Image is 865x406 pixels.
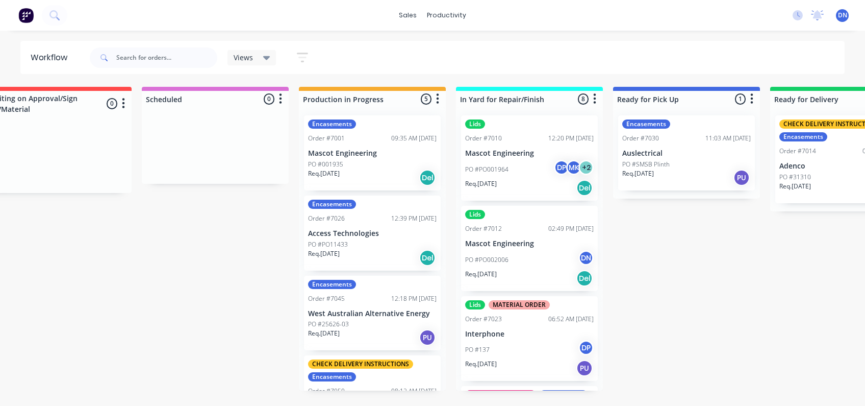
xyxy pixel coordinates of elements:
div: Encasements [540,390,588,399]
div: LidsMATERIAL ORDEROrder #702306:52 AM [DATE]InterphonePO #137DPReq.[DATE]PU [461,296,598,381]
div: Order #7026 [308,214,345,223]
p: Mascot Engineering [465,149,594,158]
div: 09:35 AM [DATE] [391,134,437,143]
div: productivity [422,8,471,23]
div: 11:03 AM [DATE] [705,134,751,143]
div: Del [576,180,593,196]
p: Interphone [465,330,594,339]
div: Encasements [308,120,356,129]
div: Encasements [622,120,670,129]
p: PO #31310 [779,173,811,182]
div: LidsOrder #701202:49 PM [DATE]Mascot EngineeringPO #PO002006DNReq.[DATE]Del [461,206,598,291]
div: 02:49 PM [DATE] [548,224,594,233]
div: 12:20 PM [DATE] [548,134,594,143]
div: CHECK DELIVERY INSTRUCTIONS [308,360,413,369]
div: Lids [465,210,485,219]
div: DRAWING ATTACHED [465,390,536,399]
div: Order #7012 [465,224,502,233]
div: Workflow [31,52,72,64]
div: EncasementsOrder #704512:18 PM [DATE]West Australian Alternative EnergyPO #25626-03Req.[DATE]PU [304,276,441,351]
div: 12:39 PM [DATE] [391,214,437,223]
p: Auslectrical [622,149,751,158]
div: PU [419,329,436,346]
p: PO #25626-03 [308,320,349,329]
div: Order #7045 [308,294,345,303]
p: Req. [DATE] [779,182,811,191]
div: MK [566,160,581,175]
div: Order #7001 [308,134,345,143]
div: 12:18 PM [DATE] [391,294,437,303]
div: DN [578,250,594,266]
div: LidsOrder #701012:20 PM [DATE]Mascot EngineeringPO #PO001964DPMK+2Req.[DATE]Del [461,115,598,201]
span: Views [234,52,253,63]
div: Order #7010 [465,134,502,143]
p: PO #PO001964 [465,165,508,174]
p: Req. [DATE] [622,169,654,178]
p: Mascot Engineering [308,149,437,158]
div: Del [419,170,436,186]
div: Order #7030 [622,134,659,143]
div: DP [554,160,569,175]
p: Req. [DATE] [465,179,497,188]
p: PO #PO11433 [308,240,348,249]
span: DN [838,11,847,20]
div: 06:52 AM [DATE] [548,315,594,324]
p: Req. [DATE] [308,249,340,258]
p: Req. [DATE] [465,360,497,369]
div: MATERIAL ORDER [489,300,550,309]
div: EncasementsOrder #703011:03 AM [DATE]AuslectricalPO #SMSB PlinthReq.[DATE]PU [618,115,755,190]
p: PO #137 [465,345,490,354]
div: Encasements [779,132,827,141]
div: Encasements [308,372,356,381]
p: Req. [DATE] [308,169,340,178]
div: PU [576,360,593,376]
div: Encasements [308,280,356,289]
div: Encasements [308,200,356,209]
p: PO #SMSB Plinth [622,160,670,169]
div: Del [576,270,593,286]
div: Order #7023 [465,315,502,324]
p: Req. [DATE] [465,270,497,279]
p: Mascot Engineering [465,240,594,248]
div: sales [394,8,422,23]
div: Lids [465,120,485,129]
p: PO #PO002006 [465,255,508,265]
p: Access Technologies [308,229,437,238]
div: Lids [465,300,485,309]
div: Order #7014 [779,147,816,156]
div: PU [733,170,750,186]
div: Order #7050 [308,387,345,396]
input: Search for orders... [116,47,217,68]
p: Req. [DATE] [308,329,340,338]
div: + 2 [578,160,594,175]
div: 08:12 AM [DATE] [391,387,437,396]
img: Factory [18,8,34,23]
div: EncasementsOrder #700109:35 AM [DATE]Mascot EngineeringPO #001935Req.[DATE]Del [304,115,441,190]
div: DP [578,340,594,355]
div: Del [419,250,436,266]
p: PO #001935 [308,160,343,169]
div: EncasementsOrder #702612:39 PM [DATE]Access TechnologiesPO #PO11433Req.[DATE]Del [304,196,441,271]
p: West Australian Alternative Energy [308,309,437,318]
